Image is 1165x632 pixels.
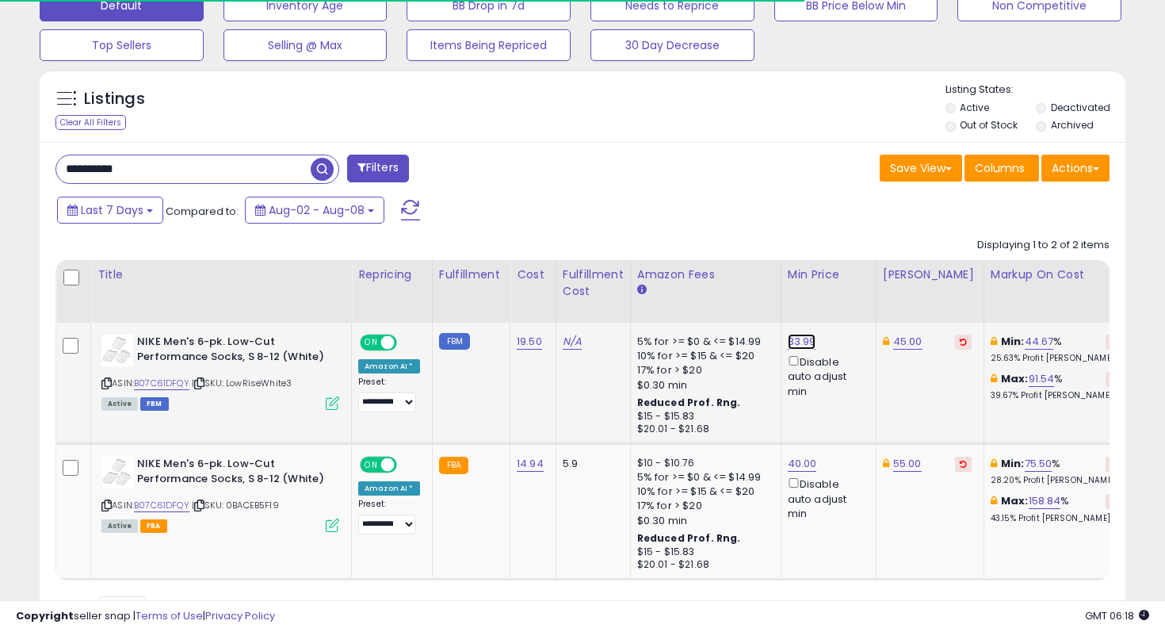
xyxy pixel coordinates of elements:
[975,160,1025,176] span: Columns
[964,155,1039,182] button: Columns
[1001,456,1025,471] b: Min:
[223,29,388,61] button: Selling @ Max
[1051,118,1094,132] label: Archived
[395,336,420,350] span: OFF
[637,514,769,528] div: $0.30 min
[960,101,989,114] label: Active
[991,457,1122,486] div: %
[358,266,426,283] div: Repricing
[358,359,420,373] div: Amazon AI *
[134,377,189,390] a: B07C61DFQY
[880,155,962,182] button: Save View
[1029,371,1055,387] a: 91.54
[960,118,1018,132] label: Out of Stock
[788,475,864,521] div: Disable auto adjust min
[361,458,381,472] span: ON
[140,397,169,411] span: FBM
[101,457,133,488] img: 31aPY00ddTL._SL40_.jpg
[893,334,922,350] a: 45.00
[57,197,163,224] button: Last 7 Days
[358,481,420,496] div: Amazon AI *
[245,197,384,224] button: Aug-02 - Aug-08
[945,82,1126,98] p: Listing States:
[1041,155,1110,182] button: Actions
[788,266,869,283] div: Min Price
[439,266,503,283] div: Fulfillment
[563,457,618,471] div: 5.9
[137,457,330,490] b: NIKE Men's 6-pk. Low-Cut Performance Socks, S 8-12 (White)
[358,377,420,412] div: Preset:
[16,609,275,624] div: seller snap | |
[347,155,409,182] button: Filters
[637,470,769,485] div: 5% for >= $0 & <= $14.99
[991,335,1122,364] div: %
[134,499,189,512] a: B07C61DFQY
[269,202,365,218] span: Aug-02 - Aug-08
[517,266,549,283] div: Cost
[637,363,769,377] div: 17% for > $20
[395,458,420,472] span: OFF
[136,608,203,623] a: Terms of Use
[137,335,330,368] b: NIKE Men's 6-pk. Low-Cut Performance Socks, S 8-12 (White)
[637,396,741,409] b: Reduced Prof. Rng.
[991,372,1122,401] div: %
[590,29,754,61] button: 30 Day Decrease
[637,485,769,499] div: 10% for >= $15 & <= $20
[637,349,769,363] div: 10% for >= $15 & <= $20
[788,334,816,350] a: 33.99
[984,260,1134,323] th: The percentage added to the cost of goods (COGS) that forms the calculator for Min & Max prices.
[1001,493,1029,508] b: Max:
[81,202,143,218] span: Last 7 Days
[1085,608,1149,623] span: 2025-08-16 06:18 GMT
[517,456,544,472] a: 14.94
[361,336,381,350] span: ON
[637,531,741,545] b: Reduced Prof. Rng.
[991,513,1122,524] p: 43.15% Profit [PERSON_NAME]
[788,456,817,472] a: 40.00
[1051,101,1110,114] label: Deactivated
[192,499,279,511] span: | SKU: 0BACEB5F19
[637,266,774,283] div: Amazon Fees
[97,266,345,283] div: Title
[55,115,126,130] div: Clear All Filters
[1025,456,1052,472] a: 75.50
[991,266,1128,283] div: Markup on Cost
[991,353,1122,364] p: 25.63% Profit [PERSON_NAME]
[977,238,1110,253] div: Displaying 1 to 2 of 2 items
[1029,493,1061,509] a: 158.84
[1001,334,1025,349] b: Min:
[563,334,582,350] a: N/A
[192,377,292,389] span: | SKU: LowRiseWhite3
[637,335,769,349] div: 5% for >= $0 & <= $14.99
[517,334,542,350] a: 19.50
[439,457,468,474] small: FBA
[1025,334,1054,350] a: 44.67
[358,499,420,534] div: Preset:
[637,499,769,513] div: 17% for > $20
[407,29,571,61] button: Items Being Repriced
[991,494,1122,523] div: %
[637,410,769,423] div: $15 - $15.83
[40,29,204,61] button: Top Sellers
[991,475,1122,486] p: 28.20% Profit [PERSON_NAME]
[140,519,167,533] span: FBA
[16,608,74,623] strong: Copyright
[101,457,339,530] div: ASIN:
[637,423,769,436] div: $20.01 - $21.68
[84,88,145,110] h5: Listings
[166,204,239,219] span: Compared to:
[563,266,624,300] div: Fulfillment Cost
[101,397,138,411] span: All listings currently available for purchase on Amazon
[991,390,1122,401] p: 39.67% Profit [PERSON_NAME]
[893,456,922,472] a: 55.00
[205,608,275,623] a: Privacy Policy
[101,519,138,533] span: All listings currently available for purchase on Amazon
[883,266,977,283] div: [PERSON_NAME]
[637,558,769,572] div: $20.01 - $21.68
[1001,371,1029,386] b: Max:
[637,457,769,470] div: $10 - $10.76
[637,546,769,559] div: $15 - $15.83
[637,283,647,297] small: Amazon Fees.
[101,335,133,366] img: 31aPY00ddTL._SL40_.jpg
[101,335,339,408] div: ASIN:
